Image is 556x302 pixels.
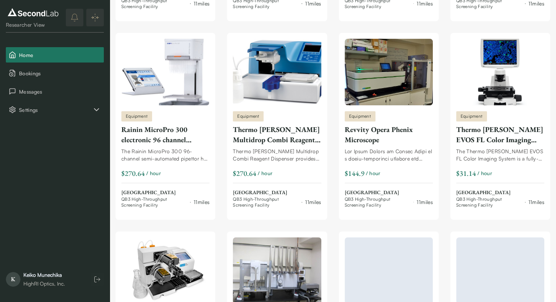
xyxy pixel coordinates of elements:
div: Rainin MicroPro 300 electronic 96 channel pipettor [121,124,209,145]
span: Equipment [349,113,371,120]
div: Revvity Opera Phenix Microscope [345,124,433,145]
button: Home [6,47,104,63]
button: Log out [91,273,104,286]
div: 11 miles [529,198,544,206]
div: Researcher View [6,21,60,29]
div: Settings sub items [6,102,104,117]
span: [GEOGRAPHIC_DATA] [233,189,321,196]
div: Thermo [PERSON_NAME] EVOS FL Color Imaging System [456,124,544,145]
span: / hour [146,169,161,177]
span: Home [19,51,101,59]
div: $144.9 [345,168,364,178]
div: Lor Ipsum Dolors am Consec Adipi el s doeiu-temporinci utlabore etd magnaali enimad min veni quis... [345,148,433,162]
div: $31.14 [456,168,476,178]
div: $270.64 [233,168,256,178]
button: notifications [66,9,83,26]
div: HighRI Optics, Inc. [23,280,65,287]
img: Revvity Opera Phenix Microscope [345,39,433,105]
div: Keiko Munechika [23,271,65,279]
a: Revvity Opera Phenix MicroscopeEquipmentRevvity Opera Phenix MicroscopeLor Ipsum Dolors am Consec... [345,39,433,208]
button: Settings [6,102,104,117]
span: Messages [19,88,101,95]
span: Settings [19,106,92,114]
button: Messages [6,84,104,99]
img: Thermo Fisher Multidrop Combi Reagent Dispenser [233,39,321,105]
button: Expand/Collapse sidebar [86,9,104,26]
a: Rainin MicroPro 300 electronic 96 channel pipettorEquipmentRainin MicroPro 300 electronic 96 chan... [121,39,209,208]
div: 11 miles [417,198,432,206]
a: Thermo Fisher Multidrop Combi Reagent DispenserEquipmentThermo [PERSON_NAME] Multidrop Combi Reag... [233,39,321,208]
span: QB3 High-Throughput Screening Facility [121,196,187,208]
span: / hour [477,169,492,177]
span: [GEOGRAPHIC_DATA] [121,189,209,196]
div: The Thermo [PERSON_NAME] EVOS FL Color Imaging System is a fully-integrated, digital, inverted im... [456,148,544,162]
span: K [6,272,20,287]
div: 11 miles [305,198,321,206]
span: / hour [258,169,272,177]
span: / hour [366,169,381,177]
span: QB3 High-Throughput Screening Facility [456,196,522,208]
span: [GEOGRAPHIC_DATA] [456,189,544,196]
img: Thermo Fisher EVOS FL Color Imaging System [456,39,544,105]
div: The Rainin MicroPro 300 96-channel semi-automated pipettor has a volume range of 5-300 µL and pre... [121,148,209,162]
span: QB3 High-Throughput Screening Facility [345,196,411,208]
div: Thermo [PERSON_NAME] Multidrop Combi Reagent Dispenser provides consistent and accurate dispensin... [233,148,321,162]
div: Thermo [PERSON_NAME] Multidrop Combi Reagent Dispenser [233,124,321,145]
span: Bookings [19,69,101,77]
div: 11 miles [194,198,209,206]
span: Equipment [126,113,148,120]
span: Equipment [461,113,483,120]
div: $270.64 [121,168,145,178]
img: logo [6,7,60,18]
span: [GEOGRAPHIC_DATA] [345,189,433,196]
a: Thermo Fisher EVOS FL Color Imaging SystemEquipmentThermo [PERSON_NAME] EVOS FL Color Imaging Sys... [456,39,544,208]
span: Equipment [237,113,259,120]
span: QB3 High-Throughput Screening Facility [233,196,299,208]
img: Rainin MicroPro 300 electronic 96 channel pipettor [121,39,209,105]
button: Bookings [6,65,104,81]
